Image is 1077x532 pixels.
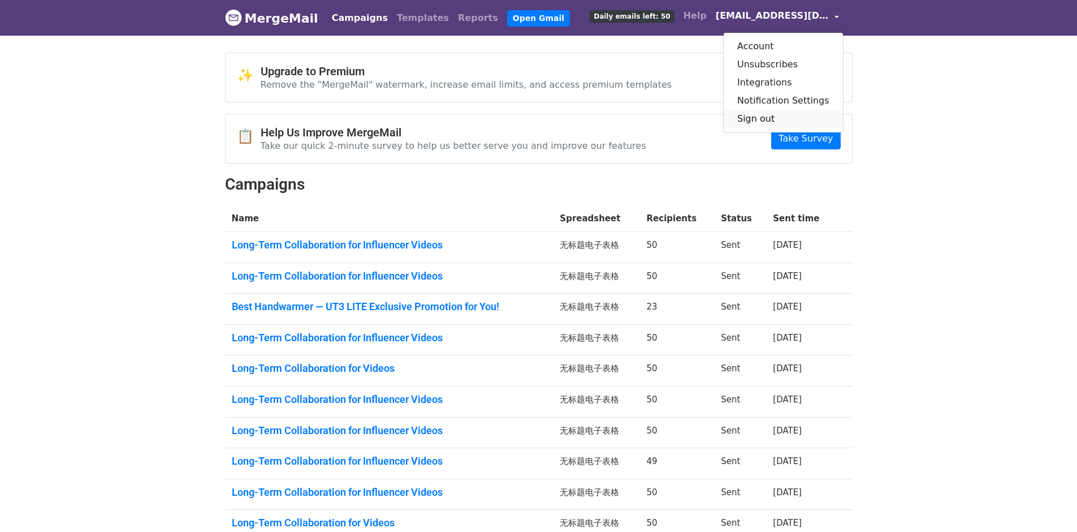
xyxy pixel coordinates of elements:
td: 49 [640,448,715,479]
span: ✨ [237,67,261,84]
span: Daily emails left: 50 [590,10,674,23]
h2: Campaigns [225,175,853,194]
a: Best Handwarmer — UT3 LITE Exclusive Promotion for You! [232,301,547,313]
a: [DATE] [773,456,802,466]
td: 50 [640,355,715,387]
td: 23 [640,294,715,325]
a: Integrations [724,74,843,92]
a: [DATE] [773,426,802,436]
td: 无标题电子表格 [553,417,639,448]
td: Sent [714,387,766,418]
div: [EMAIL_ADDRESS][DOMAIN_NAME] [723,32,844,133]
th: Recipients [640,205,715,232]
a: Help [679,5,711,27]
a: Long-Term Collaboration for Videos [232,517,547,529]
td: 无标题电子表格 [553,294,639,325]
td: 无标题电子表格 [553,448,639,479]
a: Long-Term Collaboration for Influencer Videos [232,424,547,437]
a: Long-Term Collaboration for Influencer Videos [232,239,547,251]
a: Reports [453,7,503,29]
td: 无标题电子表格 [553,263,639,294]
td: Sent [714,232,766,263]
td: 50 [640,263,715,294]
td: Sent [714,355,766,387]
a: [EMAIL_ADDRESS][DOMAIN_NAME] [711,5,844,31]
a: Long-Term Collaboration for Influencer Videos [232,393,547,406]
h4: Upgrade to Premium [261,65,672,78]
td: 50 [640,324,715,355]
td: Sent [714,448,766,479]
a: [DATE] [773,333,802,343]
p: Take our quick 2-minute survey to help us better serve you and improve our features [261,140,646,152]
a: Unsubscribes [724,55,843,74]
a: Long-Term Collaboration for Influencer Videos [232,332,547,344]
td: 无标题电子表格 [553,387,639,418]
a: [DATE] [773,363,802,374]
a: [DATE] [773,518,802,528]
span: 📋 [237,128,261,145]
a: Long-Term Collaboration for Influencer Videos [232,270,547,282]
span: [EMAIL_ADDRESS][DOMAIN_NAME] [716,9,829,23]
td: 无标题电子表格 [553,355,639,387]
td: 50 [640,387,715,418]
a: Long-Term Collaboration for Influencer Videos [232,486,547,499]
a: Sign out [724,110,843,128]
a: MergeMail [225,6,318,30]
th: Sent time [766,205,836,232]
td: 无标题电子表格 [553,479,639,510]
p: Remove the "MergeMail" watermark, increase email limits, and access premium templates [261,79,672,91]
td: Sent [714,263,766,294]
td: Sent [714,417,766,448]
a: Long-Term Collaboration for Influencer Videos [232,455,547,467]
td: Sent [714,479,766,510]
a: [DATE] [773,271,802,281]
th: Name [225,205,553,232]
a: Notification Settings [724,92,843,110]
th: Spreadsheet [553,205,639,232]
td: 50 [640,417,715,448]
td: Sent [714,294,766,325]
a: Templates [392,7,453,29]
a: [DATE] [773,487,802,497]
a: [DATE] [773,240,802,250]
a: Open Gmail [507,10,570,27]
a: Campaigns [327,7,392,29]
td: 50 [640,479,715,510]
td: 50 [640,232,715,263]
a: [DATE] [773,302,802,312]
a: Daily emails left: 50 [585,5,678,27]
td: 无标题电子表格 [553,232,639,263]
img: MergeMail logo [225,9,242,26]
a: Long-Term Collaboration for Videos [232,362,547,375]
h4: Help Us Improve MergeMail [261,126,646,139]
a: [DATE] [773,394,802,405]
iframe: Chat Widget [1020,478,1077,532]
td: Sent [714,324,766,355]
a: Take Survey [771,128,840,149]
td: 无标题电子表格 [553,324,639,355]
th: Status [714,205,766,232]
a: Account [724,37,843,55]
